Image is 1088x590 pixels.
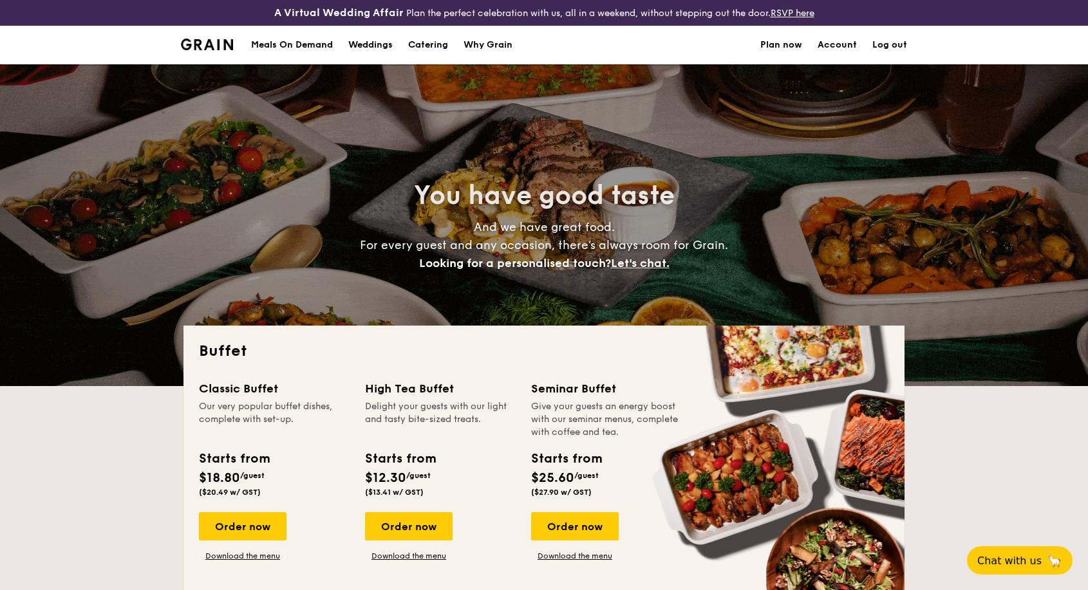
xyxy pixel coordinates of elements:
a: Catering [400,26,456,64]
span: $25.60 [531,470,574,486]
span: 🦙 [1047,553,1062,568]
button: Chat with us🦙 [967,546,1073,575]
span: /guest [574,471,599,480]
a: RSVP here [771,8,814,19]
span: And we have great food. For every guest and any occasion, there’s always room for Grain. [360,220,728,270]
div: Order now [365,512,453,540]
div: Order now [199,512,286,540]
div: Our very popular buffet dishes, complete with set-up. [199,400,350,439]
a: Download the menu [365,551,453,561]
h4: A Virtual Wedding Affair [274,5,404,21]
span: $18.80 [199,470,240,486]
span: ($13.41 w/ GST) [365,488,424,497]
span: ($27.90 w/ GST) [531,488,592,497]
span: ($20.49 w/ GST) [199,488,261,497]
span: Chat with us [977,555,1042,567]
div: Give your guests an energy boost with our seminar menus, complete with coffee and tea. [531,400,682,439]
a: Plan now [760,26,802,64]
div: Seminar Buffet [531,380,682,398]
span: /guest [240,471,265,480]
h1: Catering [408,26,448,64]
div: Order now [531,512,619,540]
img: Grain [181,39,233,50]
span: Let's chat. [611,256,670,270]
div: Plan the perfect celebration with us, all in a weekend, without stepping out the door. [182,5,907,21]
div: Classic Buffet [199,380,350,398]
div: Why Grain [464,26,512,64]
div: Delight your guests with our light and tasty bite-sized treats. [365,400,516,439]
span: Looking for a personalised touch? [419,256,611,270]
span: You have good taste [414,180,675,211]
a: Logotype [181,39,233,50]
a: Download the menu [531,551,619,561]
a: Download the menu [199,551,286,561]
span: /guest [406,471,431,480]
div: Weddings [348,26,393,64]
a: Why Grain [456,26,520,64]
div: Starts from [199,449,269,468]
span: $12.30 [365,470,406,486]
a: Meals On Demand [243,26,341,64]
a: Account [818,26,857,64]
div: High Tea Buffet [365,380,516,398]
a: Weddings [341,26,400,64]
div: Meals On Demand [251,26,333,64]
div: Starts from [531,449,601,468]
div: Starts from [365,449,435,468]
h2: Buffet [199,341,889,362]
a: Log out [872,26,907,64]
